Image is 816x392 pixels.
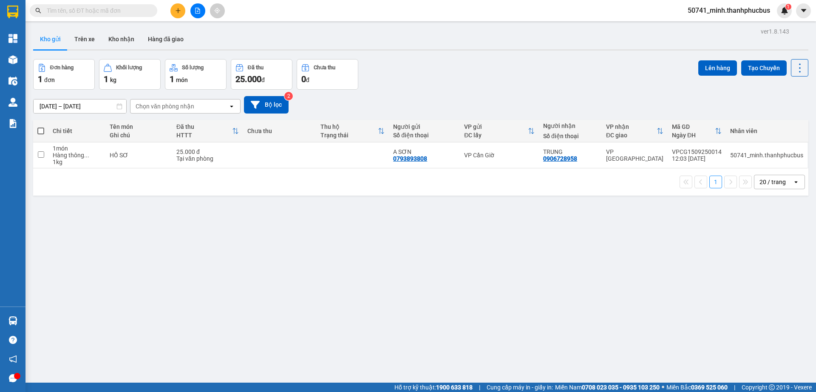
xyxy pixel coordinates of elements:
[672,155,722,162] div: 12:03 [DATE]
[38,74,42,84] span: 1
[53,128,101,134] div: Chi tiết
[796,3,811,18] button: caret-down
[543,122,598,129] div: Người nhận
[176,132,232,139] div: HTTT
[800,7,807,14] span: caret-down
[195,8,201,14] span: file-add
[235,74,261,84] span: 25.000
[9,336,17,344] span: question-circle
[759,178,786,186] div: 20 / trang
[9,374,17,382] span: message
[301,74,306,84] span: 0
[110,123,168,130] div: Tên món
[672,132,715,139] div: Ngày ĐH
[314,65,335,71] div: Chưa thu
[436,384,473,391] strong: 1900 633 818
[393,132,456,139] div: Số điện thoại
[33,29,68,49] button: Kho gửi
[793,179,799,185] svg: open
[104,74,108,84] span: 1
[214,8,220,14] span: aim
[244,96,289,114] button: Bộ lọc
[176,148,239,155] div: 25.000 đ
[730,128,803,134] div: Nhân viên
[35,8,41,14] span: search
[393,123,456,130] div: Người gửi
[231,59,292,90] button: Đã thu25.000đ
[662,386,664,389] span: ⚪️
[681,5,777,16] span: 50741_minh.thanhphucbus
[393,148,456,155] div: A SƠN
[785,4,791,10] sup: 1
[210,3,225,18] button: aim
[8,55,17,64] img: warehouse-icon
[175,8,181,14] span: plus
[170,74,174,84] span: 1
[320,132,378,139] div: Trạng thái
[99,59,161,90] button: Khối lượng1kg
[320,123,378,130] div: Thu hộ
[487,383,553,392] span: Cung cấp máy in - giấy in:
[730,152,803,159] div: 50741_minh.thanhphucbus
[47,6,147,15] input: Tìm tên, số ĐT hoặc mã đơn
[543,148,598,155] div: TRUNG
[182,65,204,71] div: Số lượng
[176,155,239,162] div: Tại văn phòng
[53,145,101,152] div: 1 món
[172,120,243,142] th: Toggle SortBy
[297,59,358,90] button: Chưa thu0đ
[394,383,473,392] span: Hỗ trợ kỹ thuật:
[116,65,142,71] div: Khối lượng
[53,159,101,165] div: 1 kg
[33,59,95,90] button: Đơn hàng1đơn
[393,155,427,162] div: 0793893808
[170,3,185,18] button: plus
[460,120,539,142] th: Toggle SortBy
[709,176,722,188] button: 1
[110,77,116,83] span: kg
[543,133,598,139] div: Số điện thoại
[582,384,660,391] strong: 0708 023 035 - 0935 103 250
[479,383,480,392] span: |
[741,60,787,76] button: Tạo Chuyến
[110,132,168,139] div: Ghi chú
[176,77,188,83] span: món
[464,132,528,139] div: ĐC lấy
[7,6,18,18] img: logo-vxr
[9,355,17,363] span: notification
[668,120,726,142] th: Toggle SortBy
[110,152,168,159] div: HỒ SƠ
[306,77,309,83] span: đ
[316,120,389,142] th: Toggle SortBy
[464,123,528,130] div: VP gửi
[672,123,715,130] div: Mã GD
[284,92,293,100] sup: 2
[165,59,227,90] button: Số lượng1món
[8,98,17,107] img: warehouse-icon
[68,29,102,49] button: Trên xe
[247,128,312,134] div: Chưa thu
[769,384,775,390] span: copyright
[761,27,789,36] div: ver 1.8.143
[543,155,577,162] div: 0906728958
[555,383,660,392] span: Miền Nam
[672,148,722,155] div: VPCG1509250014
[102,29,141,49] button: Kho nhận
[176,123,232,130] div: Đã thu
[8,34,17,43] img: dashboard-icon
[8,77,17,85] img: warehouse-icon
[606,132,657,139] div: ĐC giao
[190,3,205,18] button: file-add
[84,152,89,159] span: ...
[606,123,657,130] div: VP nhận
[602,120,668,142] th: Toggle SortBy
[136,102,194,111] div: Chọn văn phòng nhận
[698,60,737,76] button: Lên hàng
[781,7,788,14] img: icon-new-feature
[141,29,190,49] button: Hàng đã giao
[50,65,74,71] div: Đơn hàng
[8,316,17,325] img: warehouse-icon
[666,383,728,392] span: Miền Bắc
[228,103,235,110] svg: open
[691,384,728,391] strong: 0369 525 060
